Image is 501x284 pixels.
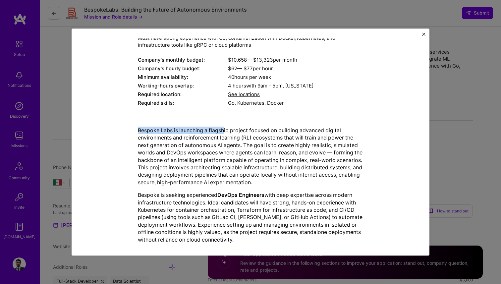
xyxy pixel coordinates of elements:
button: Close [422,32,425,39]
div: $ 62 — $ 77 per hour [228,65,363,72]
div: Required skills: [138,99,228,106]
div: Working-hours overlap: [138,82,228,89]
span: 9am - 5pm , [256,83,285,89]
div: Required location: [138,91,228,98]
div: Company's monthly budget: [138,56,228,63]
div: Minimum availability: [138,74,228,81]
strong: DevOps Engineers [217,192,264,198]
div: Company's hourly budget: [138,65,228,72]
p: Bespoke is seeking experienced with deep expertise across modern infrastructure technologies. Ide... [138,191,363,243]
div: 40 hours per week [228,74,363,81]
span: See locations [228,91,260,97]
div: Go, Kubernetes, Docker [228,99,363,106]
p: Bespoke Labs is launching a flagship project focused on building advanced digital environments an... [138,127,363,186]
div: $ 10,658 — $ 13,323 per month [228,56,363,63]
div: 4 hours with [US_STATE] [228,82,363,89]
